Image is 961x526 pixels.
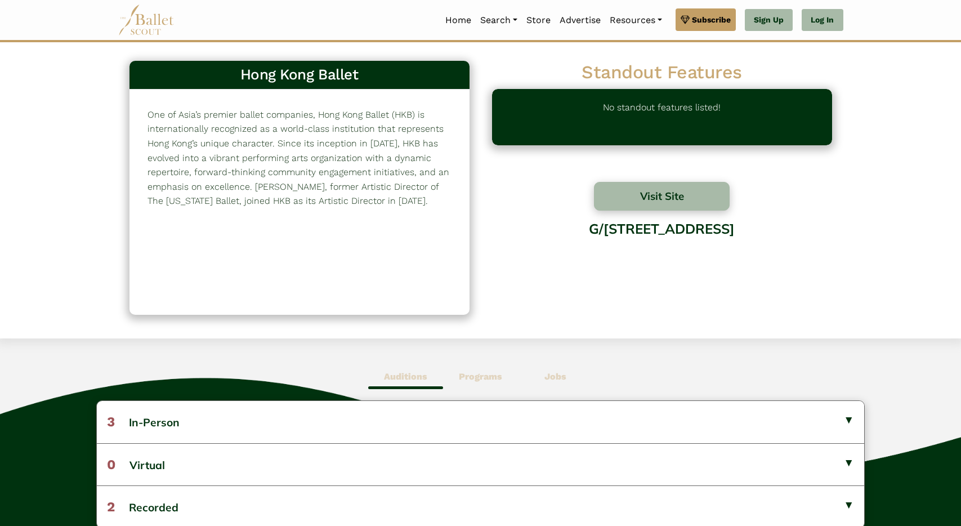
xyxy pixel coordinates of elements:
[555,8,605,32] a: Advertise
[544,371,566,382] b: Jobs
[676,8,736,31] a: Subscribe
[476,8,522,32] a: Search
[594,182,730,211] button: Visit Site
[605,8,667,32] a: Resources
[384,371,427,382] b: Auditions
[107,457,115,472] span: 0
[138,65,461,84] h3: Hong Kong Ballet
[522,8,555,32] a: Store
[681,14,690,26] img: gem.svg
[97,443,865,485] button: 0Virtual
[97,401,865,443] button: 3In-Person
[492,61,832,84] h2: Standout Features
[692,14,731,26] span: Subscribe
[603,100,721,134] p: No standout features listed!
[107,414,115,430] span: 3
[492,212,832,303] div: G/[STREET_ADDRESS]
[745,9,793,32] a: Sign Up
[441,8,476,32] a: Home
[107,499,115,515] span: 2
[459,371,502,382] b: Programs
[802,9,843,32] a: Log In
[147,108,452,208] p: One of Asia’s premier ballet companies, Hong Kong Ballet (HKB) is internationally recognized as a...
